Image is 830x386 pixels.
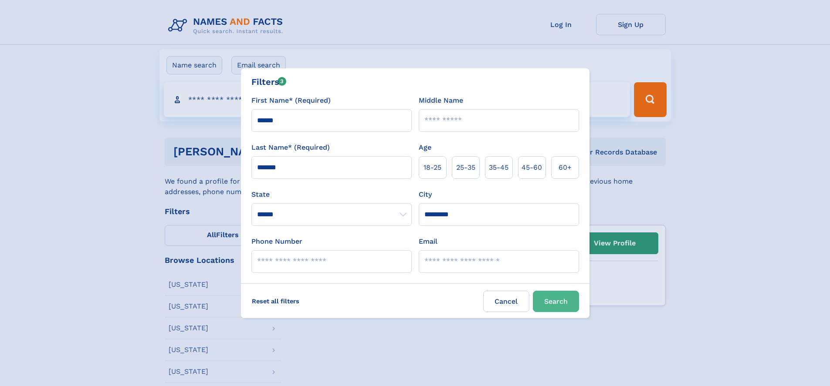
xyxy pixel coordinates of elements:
label: Email [419,236,437,247]
span: 60+ [559,162,572,173]
span: 45‑60 [522,162,542,173]
span: 25‑35 [456,162,475,173]
label: State [251,189,412,200]
label: Middle Name [419,95,463,106]
div: Filters [251,75,287,88]
label: Last Name* (Required) [251,142,330,153]
label: Reset all filters [246,291,305,312]
button: Search [533,291,579,312]
label: First Name* (Required) [251,95,331,106]
label: Age [419,142,431,153]
label: Cancel [483,291,529,312]
label: Phone Number [251,236,302,247]
span: 18‑25 [423,162,441,173]
label: City [419,189,432,200]
span: 35‑45 [489,162,508,173]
